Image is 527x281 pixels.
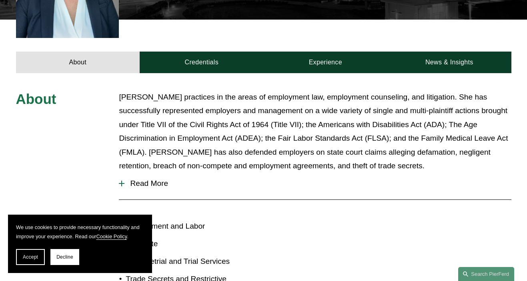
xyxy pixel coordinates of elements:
[387,52,511,73] a: News & Insights
[140,52,264,73] a: Credentials
[126,255,263,268] p: Civil Pretrial and Trial Services
[16,91,56,107] span: About
[8,215,152,273] section: Cookie banner
[96,233,127,239] a: Cookie Policy
[126,237,263,251] p: Appellate
[23,254,38,260] span: Accept
[16,223,144,241] p: We use cookies to provide necessary functionality and improve your experience. Read our .
[126,219,263,233] p: Employment and Labor
[458,267,514,281] a: Search this site
[56,254,73,260] span: Decline
[119,173,511,194] button: Read More
[264,52,388,73] a: Experience
[124,179,511,188] span: Read More
[50,249,79,265] button: Decline
[16,249,45,265] button: Accept
[16,52,140,73] a: About
[119,90,511,173] p: [PERSON_NAME] practices in the areas of employment law, employment counseling, and litigation. Sh...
